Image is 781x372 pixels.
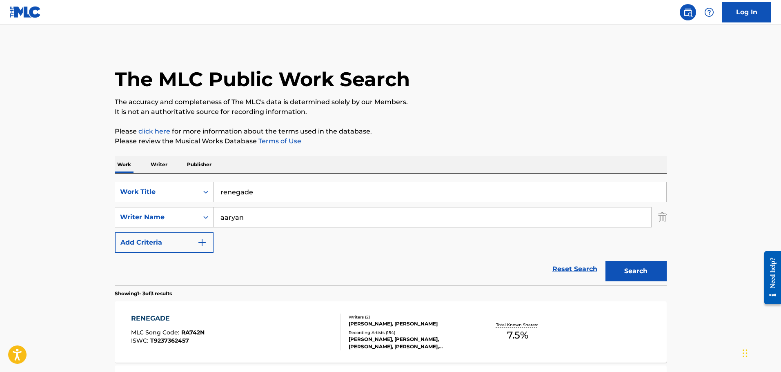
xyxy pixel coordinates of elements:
[257,137,301,145] a: Terms of Use
[507,328,528,343] span: 7.5 %
[150,337,189,344] span: T9237362457
[131,329,181,336] span: MLC Song Code :
[605,261,667,281] button: Search
[197,238,207,247] img: 9d2ae6d4665cec9f34b9.svg
[115,232,214,253] button: Add Criteria
[680,4,696,20] a: Public Search
[115,290,172,297] p: Showing 1 - 3 of 3 results
[758,245,781,310] iframe: Resource Center
[181,329,205,336] span: RA742N
[115,107,667,117] p: It is not an authoritative source for recording information.
[10,6,41,18] img: MLC Logo
[704,7,714,17] img: help
[701,4,717,20] div: Help
[115,301,667,363] a: RENEGADEMLC Song Code:RA742NISWC:T9237362457Writers (2)[PERSON_NAME], [PERSON_NAME]Recording Arti...
[548,260,601,278] a: Reset Search
[349,336,472,350] div: [PERSON_NAME], [PERSON_NAME], [PERSON_NAME], [PERSON_NAME], [PERSON_NAME]
[115,136,667,146] p: Please review the Musical Works Database
[349,320,472,327] div: [PERSON_NAME], [PERSON_NAME]
[120,212,194,222] div: Writer Name
[740,333,781,372] iframe: Chat Widget
[349,314,472,320] div: Writers ( 2 )
[658,207,667,227] img: Delete Criterion
[683,7,693,17] img: search
[115,127,667,136] p: Please for more information about the terms used in the database.
[743,341,748,365] div: Drag
[722,2,771,22] a: Log In
[138,127,170,135] a: click here
[131,337,150,344] span: ISWC :
[349,330,472,336] div: Recording Artists ( 154 )
[115,67,410,91] h1: The MLC Public Work Search
[131,314,205,323] div: RENEGADE
[120,187,194,197] div: Work Title
[115,182,667,285] form: Search Form
[496,322,540,328] p: Total Known Shares:
[115,156,134,173] p: Work
[148,156,170,173] p: Writer
[185,156,214,173] p: Publisher
[115,97,667,107] p: The accuracy and completeness of The MLC's data is determined solely by our Members.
